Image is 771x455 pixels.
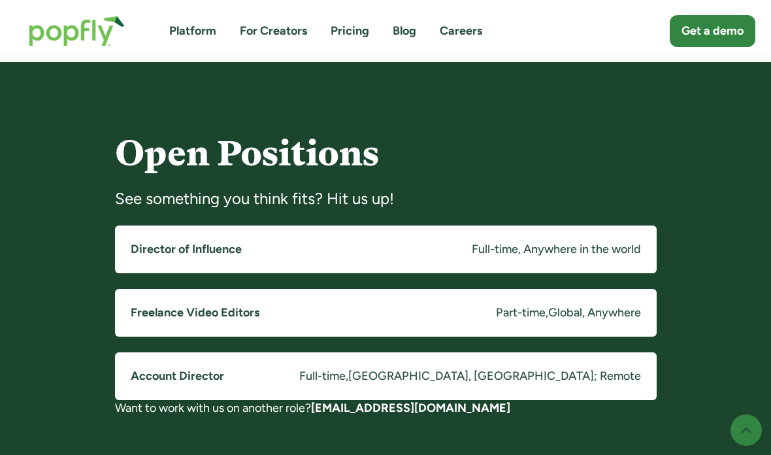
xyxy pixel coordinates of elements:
a: home [16,3,138,59]
div: Global, Anywhere [548,305,641,321]
a: Careers [440,23,482,39]
div: Part-time [496,305,546,321]
a: Freelance Video EditorsPart-time,Global, Anywhere [115,289,657,337]
h5: Director of Influence [131,241,242,258]
div: Want to work with us on another role? [115,400,657,416]
div: Full-time [299,368,346,384]
div: Full-time, Anywhere in the world [472,241,641,258]
div: , [346,368,348,384]
h5: Account Director [131,368,224,384]
h4: Open Positions [115,134,657,173]
a: [EMAIL_ADDRESS][DOMAIN_NAME] [311,401,510,415]
h5: Freelance Video Editors [131,305,259,321]
a: Get a demo [670,15,755,47]
div: See something you think fits? Hit us up! [115,188,657,209]
div: Get a demo [681,23,744,39]
div: , [546,305,548,321]
a: For Creators [240,23,307,39]
a: Platform [169,23,216,39]
a: Account DirectorFull-time,[GEOGRAPHIC_DATA], [GEOGRAPHIC_DATA]; Remote [115,352,657,400]
a: Pricing [331,23,369,39]
a: Director of InfluenceFull-time, Anywhere in the world [115,226,657,273]
a: Blog [393,23,416,39]
div: [GEOGRAPHIC_DATA], [GEOGRAPHIC_DATA]; Remote [348,368,641,384]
